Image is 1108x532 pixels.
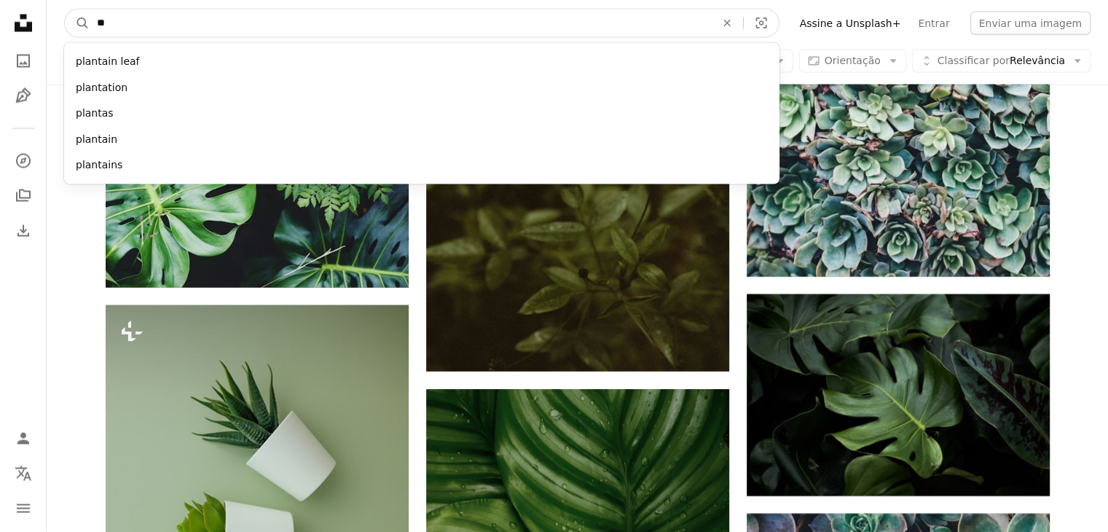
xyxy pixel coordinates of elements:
[9,216,38,246] a: Histórico de downloads
[9,47,38,76] a: Fotos
[106,85,409,288] img: planta de folha verde e branca
[426,264,729,277] a: um close up de uma planta com folhas
[747,388,1050,402] a: foto de closeup de plantas verdes
[711,9,743,37] button: Limpar
[64,9,779,38] form: Pesquise conteúdo visual em todo o site
[970,12,1091,35] button: Enviar uma imagem
[9,494,38,523] button: Menu
[825,55,881,66] span: Orientação
[9,424,38,453] a: Entrar / Cadastrar-se
[912,50,1091,73] button: Classificar porRelevância
[747,84,1050,97] a: planta suculenta verde
[64,152,779,179] div: plantains
[64,127,779,153] div: plantain
[426,170,729,372] img: um close up de uma planta com folhas
[64,101,779,127] div: plantas
[9,9,38,41] a: Início — Unsplash
[791,12,910,35] a: Assine a Unsplash+
[9,181,38,211] a: Coleções
[106,180,409,193] a: planta de folha verde e branca
[747,294,1050,496] img: foto de closeup de plantas verdes
[938,54,1065,69] span: Relevância
[9,146,38,176] a: Explorar
[9,82,38,111] a: Ilustrações
[909,12,958,35] a: Entrar
[744,9,779,37] button: Pesquisa visual
[65,9,90,37] button: Pesquise na Unsplash
[64,75,779,101] div: plantation
[938,55,1010,66] span: Classificar por
[9,459,38,488] button: Idioma
[799,50,906,73] button: Orientação
[64,49,779,75] div: plantain leaf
